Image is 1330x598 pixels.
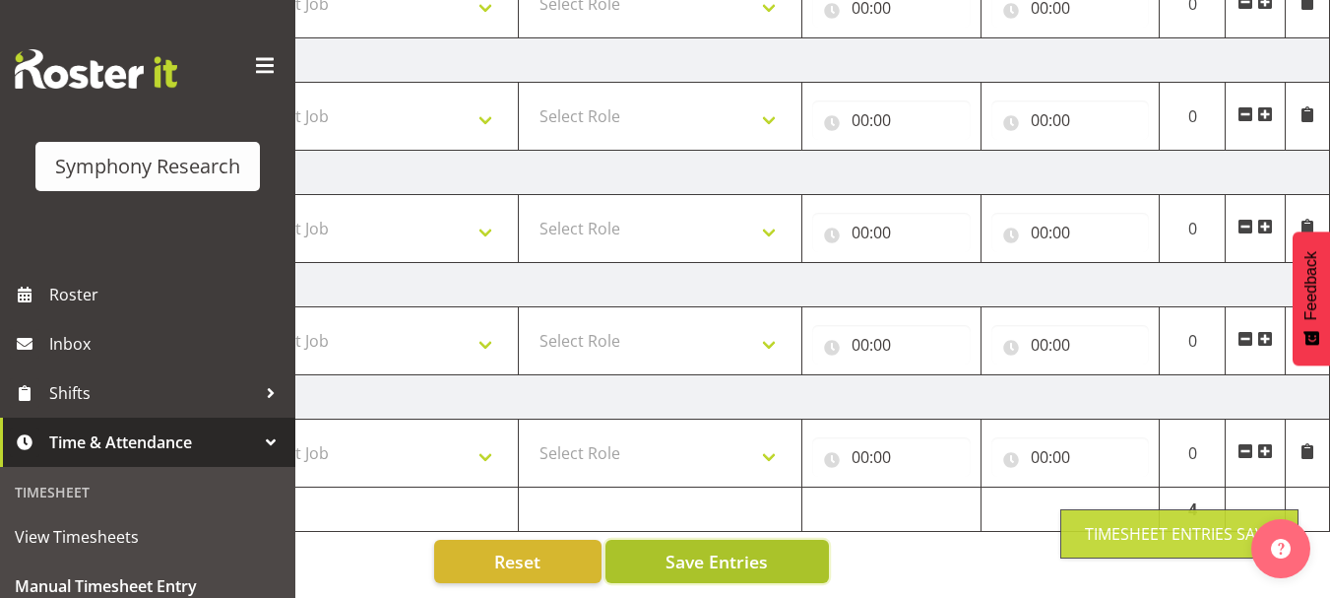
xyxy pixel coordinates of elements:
[812,213,971,252] input: Click to select...
[1271,539,1291,559] img: help-xxl-2.png
[1160,195,1226,263] td: 0
[1160,83,1226,151] td: 0
[5,472,290,512] div: Timesheet
[494,549,540,574] span: Reset
[1302,251,1320,320] span: Feedback
[5,512,290,562] a: View Timesheets
[55,152,240,181] div: Symphony Research
[15,49,177,89] img: Rosterit website logo
[15,522,281,552] span: View Timesheets
[1085,522,1274,546] div: Timesheet Entries Save
[812,325,971,365] input: Click to select...
[49,329,285,359] span: Inbox
[49,428,256,457] span: Time & Attendance
[991,437,1150,477] input: Click to select...
[1160,307,1226,375] td: 0
[991,213,1150,252] input: Click to select...
[812,437,971,477] input: Click to select...
[1160,488,1226,532] td: 4
[49,378,256,408] span: Shifts
[49,280,285,309] span: Roster
[1160,420,1226,488] td: 0
[605,540,829,583] button: Save Entries
[665,549,768,574] span: Save Entries
[434,540,602,583] button: Reset
[812,100,971,140] input: Click to select...
[1293,232,1330,365] button: Feedback - Show survey
[991,100,1150,140] input: Click to select...
[991,325,1150,365] input: Click to select...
